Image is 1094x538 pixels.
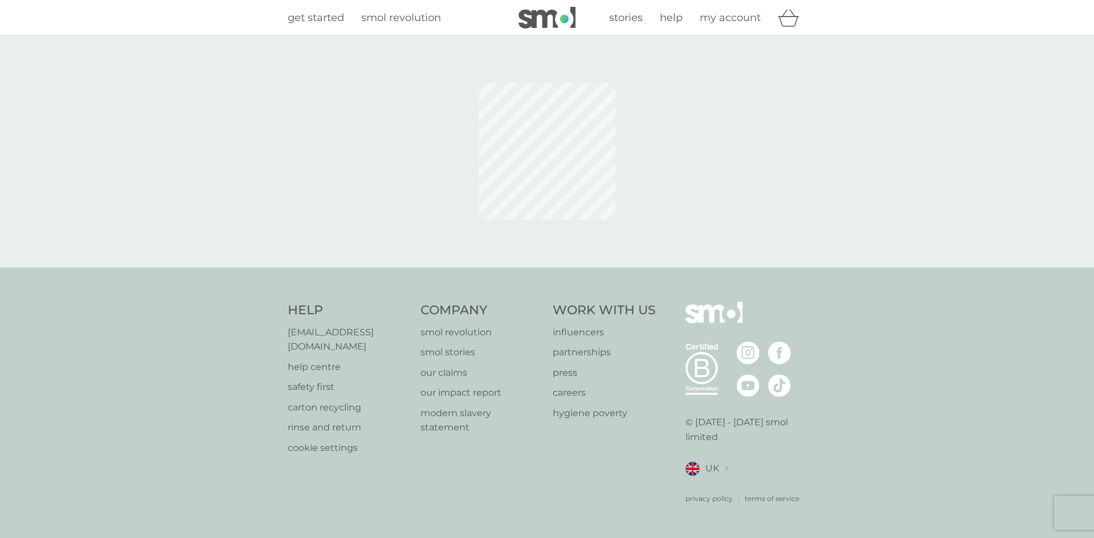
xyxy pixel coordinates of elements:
a: smol stories [421,345,542,360]
a: privacy policy [685,493,733,504]
a: cookie settings [288,441,409,455]
div: basket [778,6,806,29]
img: visit the smol Instagram page [737,342,760,364]
img: select a new location [725,466,728,472]
span: my account [700,11,761,24]
h4: Work With Us [553,302,656,319]
a: careers [553,385,656,400]
img: visit the smol Facebook page [768,342,791,364]
a: partnerships [553,345,656,360]
a: get started [288,10,344,26]
img: smol [519,7,575,28]
a: press [553,365,656,380]
span: UK [705,461,719,476]
a: my account [700,10,761,26]
h4: Help [288,302,409,319]
a: help centre [288,360,409,375]
a: our claims [421,365,542,380]
img: UK flag [685,462,700,476]
a: [EMAIL_ADDRESS][DOMAIN_NAME] [288,325,409,354]
a: stories [609,10,643,26]
p: © [DATE] - [DATE] smol limited [685,415,807,444]
img: visit the smol Youtube page [737,374,760,397]
a: smol revolution [421,325,542,340]
img: visit the smol Tiktok page [768,374,791,397]
span: help [660,11,683,24]
a: terms of service [745,493,799,504]
a: modern slavery statement [421,406,542,435]
img: smol [685,302,742,340]
a: carton recycling [288,400,409,415]
span: get started [288,11,344,24]
a: hygiene poverty [553,406,656,421]
a: influencers [553,325,656,340]
a: rinse and return [288,420,409,435]
h4: Company [421,302,542,319]
a: help [660,10,683,26]
a: our impact report [421,385,542,400]
a: smol revolution [361,10,441,26]
span: stories [609,11,643,24]
span: smol revolution [361,11,441,24]
a: safety first [288,380,409,395]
